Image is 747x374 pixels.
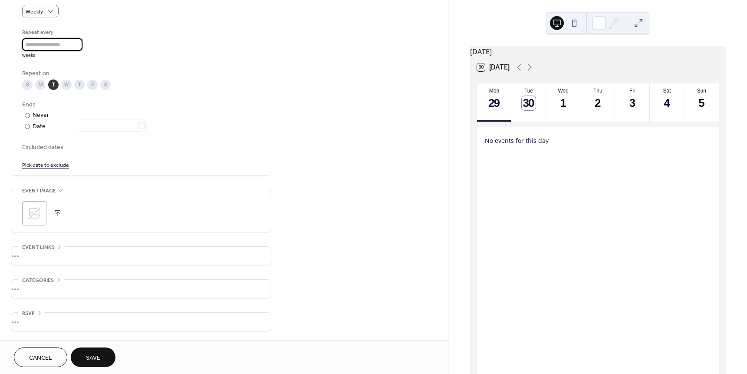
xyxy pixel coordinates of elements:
div: 30 [522,96,536,110]
div: ••• [11,313,271,331]
span: Event links [22,243,55,252]
div: No events for this day [478,130,717,151]
div: F [87,79,98,90]
div: S [100,79,111,90]
div: ••• [11,280,271,298]
div: 5 [694,96,709,110]
div: S [22,79,33,90]
div: Fri [618,88,647,94]
div: Sun [687,88,716,94]
div: Thu [583,88,612,94]
button: Tue30 [511,83,546,122]
div: Mon [480,88,509,94]
span: Weekly [26,7,43,17]
span: Event image [22,186,56,195]
div: 3 [625,96,640,110]
div: [DATE] [470,46,726,57]
span: Save [86,354,100,363]
button: Sun5 [684,83,719,122]
button: Mon29 [477,83,512,122]
div: T [48,79,59,90]
div: Ends [22,100,258,109]
div: 2 [591,96,605,110]
div: M [35,79,46,90]
div: 4 [660,96,674,110]
div: weeks [22,53,82,59]
button: Save [71,348,115,367]
div: Date [33,122,146,132]
div: W [61,79,72,90]
span: Cancel [29,354,52,363]
div: Sat [652,88,682,94]
button: Cancel [14,348,67,367]
button: Thu2 [580,83,615,122]
div: ••• [11,247,271,265]
span: RSVP [22,309,35,318]
button: Sat4 [650,83,684,122]
span: Categories [22,276,54,285]
span: Excluded dates [22,143,260,152]
button: 30[DATE] [474,61,513,73]
div: Repeat every [22,28,81,37]
span: Pick date to exclude [22,161,69,170]
button: Fri3 [615,83,650,122]
div: Tue [514,88,543,94]
div: Wed [549,88,578,94]
div: 1 [556,96,570,110]
button: Wed1 [546,83,581,122]
div: Never [33,111,49,120]
div: 29 [487,96,501,110]
div: T [74,79,85,90]
div: ; [22,201,46,225]
div: Repeat on [22,69,258,78]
